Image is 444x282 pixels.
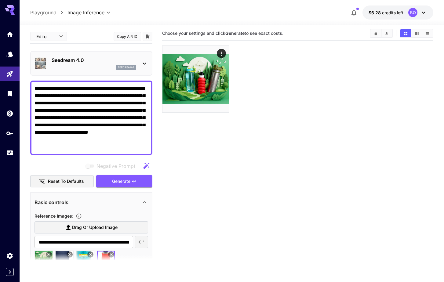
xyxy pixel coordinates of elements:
[145,33,150,40] button: Add to library
[30,9,56,16] a: Playground
[6,129,13,137] div: API Keys
[35,54,148,73] div: Seedream 4.0seedream4
[6,70,13,78] div: Playground
[73,213,84,219] button: Upload a reference image to guide the result. This is needed for Image-to-Image or Inpainting. Su...
[35,213,73,219] span: Reference Images :
[217,49,226,58] div: Actions
[118,65,134,70] p: seedream4
[114,32,141,41] button: Copy AIR ID
[112,178,130,185] span: Generate
[67,9,104,16] span: Image Inference
[35,221,148,234] label: Drag or upload image
[369,10,382,15] span: $6.28
[369,9,403,16] div: $6.28126
[30,175,94,188] button: Reset to defaults
[35,195,148,210] div: Basic controls
[382,10,403,15] span: credits left
[6,50,13,58] div: Models
[362,5,433,20] button: $6.28126BO
[6,149,13,157] div: Usage
[408,8,417,17] div: BO
[96,162,135,170] span: Negative Prompt
[30,9,67,16] nav: breadcrumb
[6,31,13,38] div: Home
[6,268,14,276] button: Expand sidebar
[6,110,13,117] div: Wallet
[225,31,245,36] b: Generate
[6,90,13,97] div: Library
[6,252,13,259] div: Settings
[96,175,152,188] button: Generate
[422,29,433,37] button: Show media in list view
[370,29,381,37] button: Clear All
[162,31,283,36] span: Choose your settings and click to see exact costs.
[400,29,433,38] div: Show media in grid viewShow media in video viewShow media in list view
[72,224,118,231] span: Drag or upload image
[370,29,393,38] div: Clear AllDownload All
[35,199,68,206] p: Basic controls
[411,29,422,37] button: Show media in video view
[400,29,411,37] button: Show media in grid view
[381,29,392,37] button: Download All
[52,56,136,64] p: Seedream 4.0
[36,33,55,40] span: Editor
[162,46,229,112] img: A2T2NoUOCtNRAAAAAElFTkSuQmCC
[84,162,140,170] span: Negative prompts are not compatible with the selected model.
